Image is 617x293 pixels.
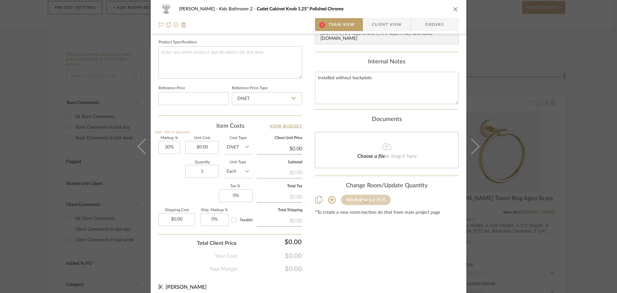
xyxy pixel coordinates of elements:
[315,116,459,123] div: Documents
[179,7,219,11] span: [PERSON_NAME]
[257,166,302,178] div: $0.00
[319,22,325,28] span: 1
[166,285,207,290] span: [PERSON_NAME]
[185,136,219,140] label: Unit Cost
[200,209,229,212] label: Ship. Markup %
[158,3,174,16] img: 6df4ac33-45c8-4f5e-bf11-3417ebe6090f_48x40.jpg
[357,154,385,159] span: Choose a file
[257,185,302,188] label: Total Tax
[210,265,237,273] span: Your Margin
[219,7,257,11] span: Kids Bathroom 2
[257,161,302,164] label: Subtotal
[270,122,302,130] a: View Budget
[372,18,402,31] span: Client View
[240,218,253,222] span: Taxable
[232,87,267,90] label: Reference Price Type
[453,6,459,12] button: close
[315,210,459,215] div: *To create a new room/section do that from main project page
[257,214,302,226] div: $0.00
[315,182,459,190] div: Change Room/Update Quantity
[237,252,302,260] span: $0.00
[240,235,305,248] div: $0.00
[197,239,237,247] span: Total Client Price
[158,136,180,140] label: Markup %
[329,18,355,31] span: Team View
[181,22,186,27] img: Remove from project
[215,252,237,260] span: Your Cost
[158,122,302,130] div: Item Costs
[257,209,302,212] label: Total Shipping
[219,185,252,188] label: Tax %
[257,136,302,140] label: Client Unit Price
[257,7,343,11] span: Cadet Cabinet Knob 1.25" Polished Chrome
[257,190,302,202] div: $0.00
[315,59,459,66] div: Internal Notes
[158,209,195,212] label: Shipping Cost
[237,265,302,273] span: $0.00
[224,161,252,164] label: Unit Type
[224,136,252,140] label: Cost Type
[385,154,418,159] span: or drag it here.
[158,87,185,90] label: Reference Price
[158,41,197,44] label: Product Specifications
[185,161,219,164] label: Quantity
[418,18,451,31] span: Orders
